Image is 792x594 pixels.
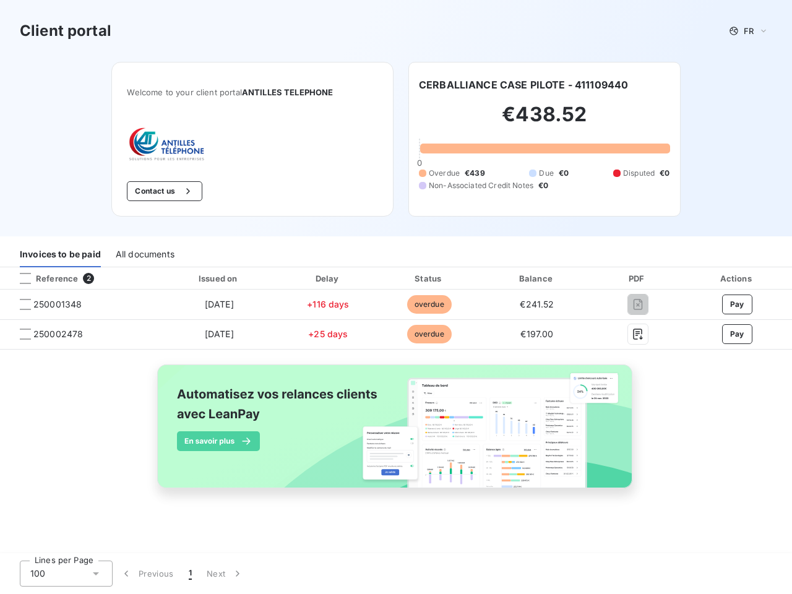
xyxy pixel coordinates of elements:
button: Contact us [127,181,202,201]
div: Delay [281,272,375,285]
div: Status [380,272,478,285]
span: 250002478 [33,328,83,340]
span: Non-Associated Credit Notes [429,180,533,191]
span: +25 days [308,329,348,339]
span: 250001348 [33,298,82,311]
span: €197.00 [520,329,553,339]
span: [DATE] [205,329,234,339]
span: 2 [83,273,94,284]
h2: €438.52 [419,102,670,139]
span: €0 [559,168,569,179]
span: [DATE] [205,299,234,309]
span: 0 [417,158,422,168]
button: Pay [722,324,752,344]
span: FR [744,26,754,36]
h6: CERBALLIANCE CASE PILOTE - 411109440 [419,77,628,92]
button: 1 [181,561,199,587]
div: Actions [684,272,790,285]
div: Issued on [162,272,276,285]
span: Disputed [623,168,655,179]
div: Balance [483,272,590,285]
span: Welcome to your client portal [127,87,378,97]
span: €439 [465,168,485,179]
span: €0 [660,168,669,179]
div: Invoices to be paid [20,241,101,267]
img: Company logo [127,127,206,161]
button: Previous [113,561,181,587]
span: Due [539,168,553,179]
div: Reference [10,273,78,284]
span: €241.52 [520,299,554,309]
span: overdue [407,325,452,343]
span: ANTILLES TELEPHONE [242,87,334,97]
button: Pay [722,295,752,314]
span: +116 days [307,299,349,309]
span: 100 [30,567,45,580]
div: PDF [596,272,680,285]
h3: Client portal [20,20,111,42]
button: Next [199,561,251,587]
span: overdue [407,295,452,314]
span: Overdue [429,168,460,179]
div: All documents [116,241,174,267]
img: banner [146,357,646,509]
span: €0 [538,180,548,191]
span: 1 [189,567,192,580]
